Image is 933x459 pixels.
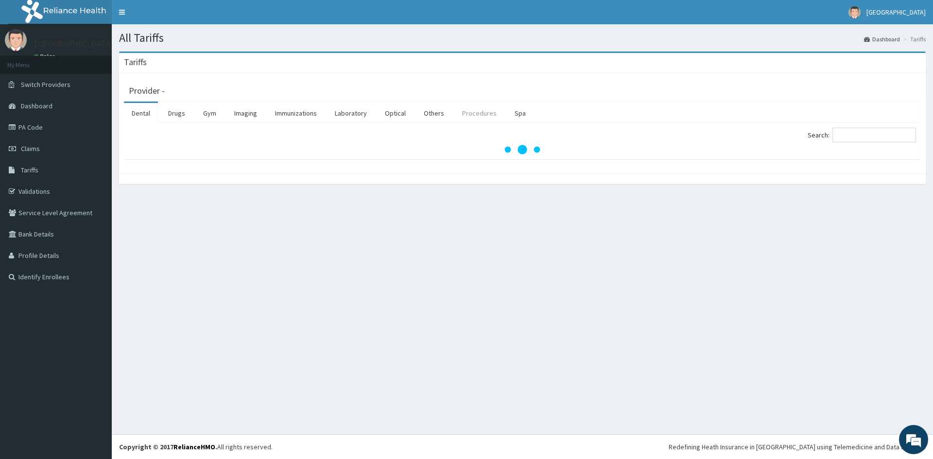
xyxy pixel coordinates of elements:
label: Search: [808,128,916,142]
div: Redefining Heath Insurance in [GEOGRAPHIC_DATA] using Telemedicine and Data Science! [669,442,926,452]
a: Procedures [454,103,504,123]
img: User Image [848,6,861,18]
a: Dashboard [864,35,900,43]
span: [GEOGRAPHIC_DATA] [866,8,926,17]
a: Imaging [226,103,265,123]
img: User Image [5,29,27,51]
h3: Tariffs [124,58,147,67]
footer: All rights reserved. [112,434,933,459]
span: Tariffs [21,166,38,174]
span: Switch Providers [21,80,70,89]
span: Claims [21,144,40,153]
span: Dashboard [21,102,52,110]
a: Immunizations [267,103,325,123]
strong: Copyright © 2017 . [119,442,217,451]
a: Dental [124,103,158,123]
h1: All Tariffs [119,32,926,44]
p: [GEOGRAPHIC_DATA] [34,39,114,48]
a: Online [34,53,57,60]
a: Others [416,103,452,123]
input: Search: [832,128,916,142]
a: RelianceHMO [173,442,215,451]
a: Gym [195,103,224,123]
a: Laboratory [327,103,375,123]
a: Spa [507,103,534,123]
a: Optical [377,103,414,123]
h3: Provider - [129,86,165,95]
svg: audio-loading [503,130,542,169]
a: Drugs [160,103,193,123]
li: Tariffs [901,35,926,43]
